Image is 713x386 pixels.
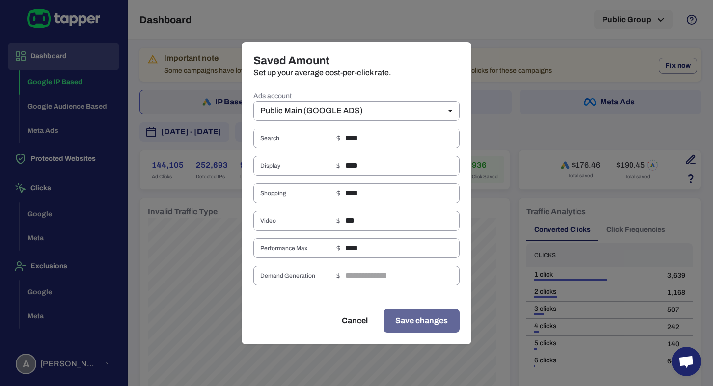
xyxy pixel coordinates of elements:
span: Shopping [260,189,327,197]
label: Ads account [253,91,460,101]
p: Set up your average cost-per-click rate. [253,68,460,77]
h4: Saved Amount [253,54,460,68]
span: Demand Generation [260,272,327,280]
span: Save changes [395,315,448,327]
div: Public Main (GOOGLE ADS) [253,101,460,121]
span: Display [260,162,327,170]
span: Video [260,217,327,225]
button: Save changes [384,309,460,333]
div: Open chat [672,347,701,376]
span: Search [260,134,327,142]
span: Performance Max [260,244,327,252]
button: Cancel [330,309,380,333]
